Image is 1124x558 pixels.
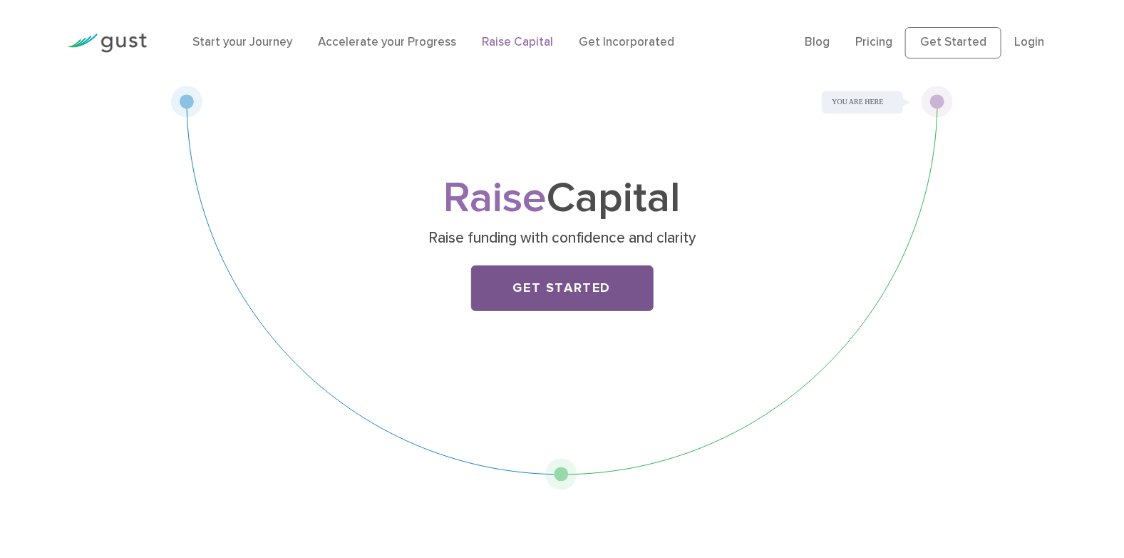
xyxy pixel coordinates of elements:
[443,173,547,223] span: Raise
[482,35,553,49] a: Raise Capital
[855,35,892,49] a: Pricing
[192,35,292,49] a: Start your Journey
[286,228,838,248] p: Raise funding with confidence and clarity
[905,27,1001,59] a: Get Started
[1014,35,1044,49] a: Login
[579,35,674,49] a: Get Incorporated
[281,179,844,218] h1: Capital
[67,34,147,53] img: Gust Logo
[805,35,830,49] a: Blog
[471,265,654,311] a: Get Started
[318,35,456,49] a: Accelerate your Progress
